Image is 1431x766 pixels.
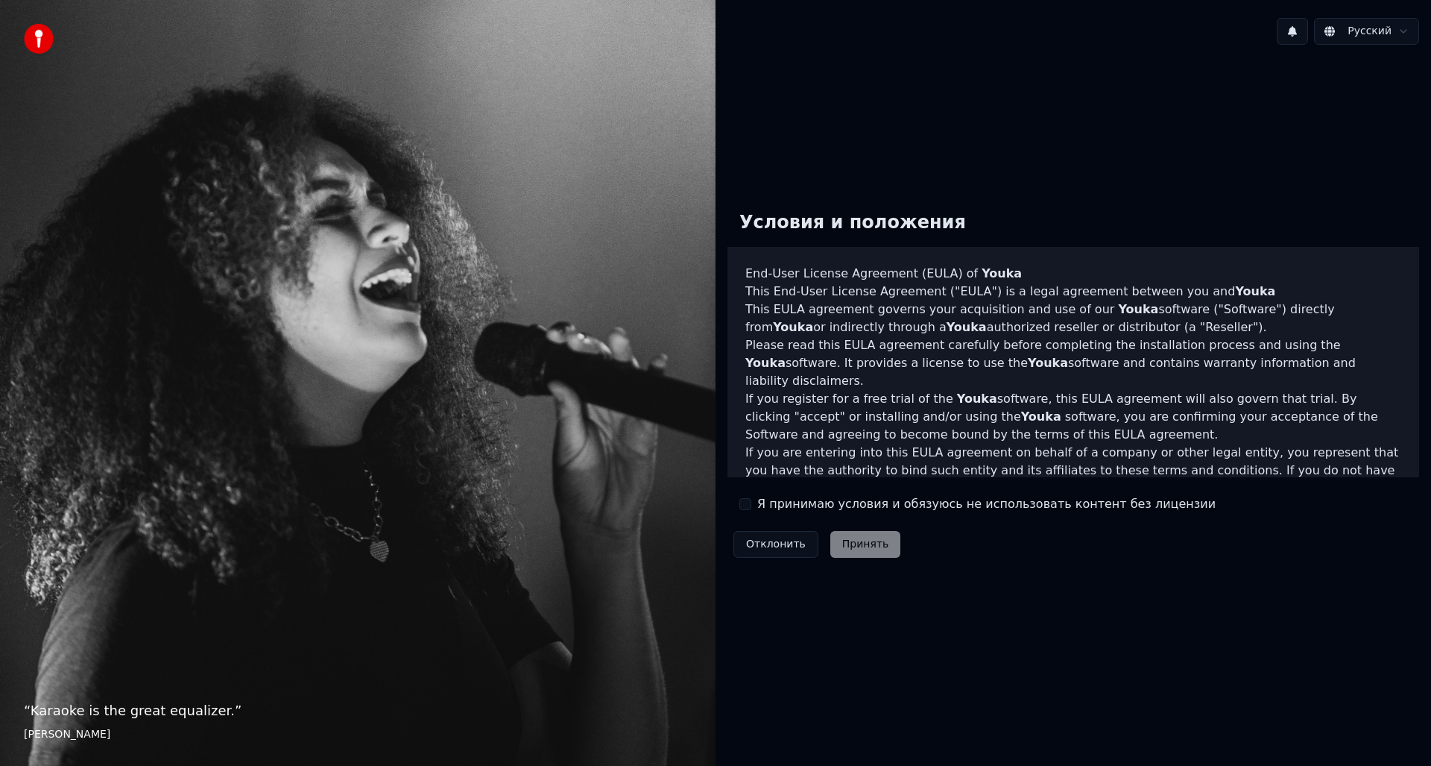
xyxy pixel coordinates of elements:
[745,356,786,370] span: Youka
[745,336,1401,390] p: Please read this EULA agreement carefully before completing the installation process and using th...
[24,24,54,54] img: youka
[947,320,987,334] span: Youka
[757,495,1216,513] label: Я принимаю условия и обязуюсь не использовать контент без лицензии
[1235,284,1275,298] span: Youka
[745,283,1401,301] p: This End-User License Agreement ("EULA") is a legal agreement between you and
[727,199,978,247] div: Условия и положения
[733,531,818,558] button: Отклонить
[1021,409,1061,424] span: Youka
[745,265,1401,283] h3: End-User License Agreement (EULA) of
[745,390,1401,444] p: If you register for a free trial of the software, this EULA agreement will also govern that trial...
[957,392,997,406] span: Youka
[24,727,692,742] footer: [PERSON_NAME]
[1118,302,1158,316] span: Youka
[1028,356,1068,370] span: Youka
[745,444,1401,515] p: If you are entering into this EULA agreement on behalf of a company or other legal entity, you re...
[745,301,1401,336] p: This EULA agreement governs your acquisition and use of our software ("Software") directly from o...
[982,266,1022,280] span: Youka
[24,700,692,721] p: “ Karaoke is the great equalizer. ”
[773,320,813,334] span: Youka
